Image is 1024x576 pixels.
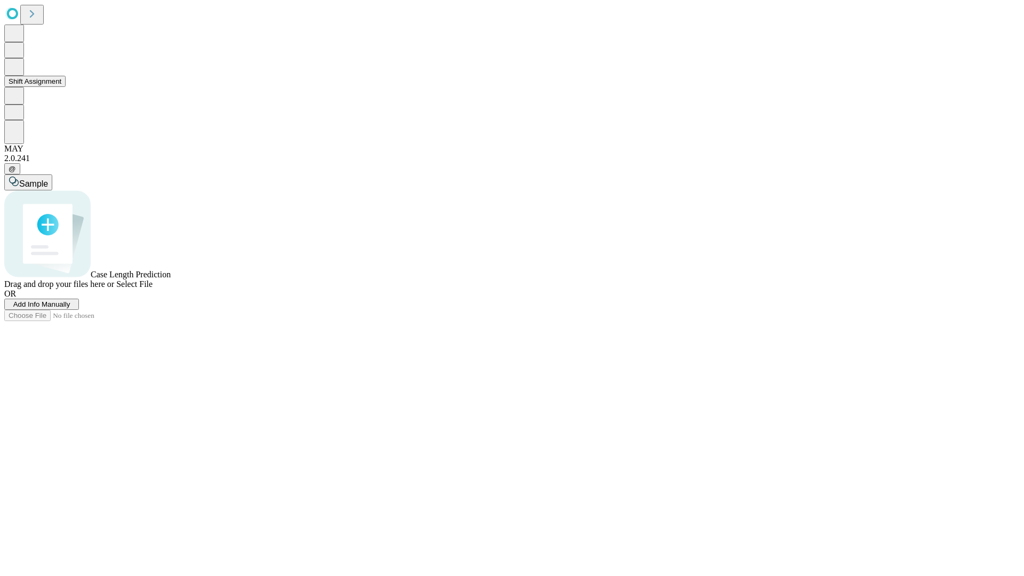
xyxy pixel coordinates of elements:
[4,174,52,190] button: Sample
[4,299,79,310] button: Add Info Manually
[4,144,1020,154] div: MAY
[4,279,114,289] span: Drag and drop your files here or
[4,289,16,298] span: OR
[4,163,20,174] button: @
[116,279,153,289] span: Select File
[91,270,171,279] span: Case Length Prediction
[4,76,66,87] button: Shift Assignment
[4,154,1020,163] div: 2.0.241
[9,165,16,173] span: @
[19,179,48,188] span: Sample
[13,300,70,308] span: Add Info Manually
